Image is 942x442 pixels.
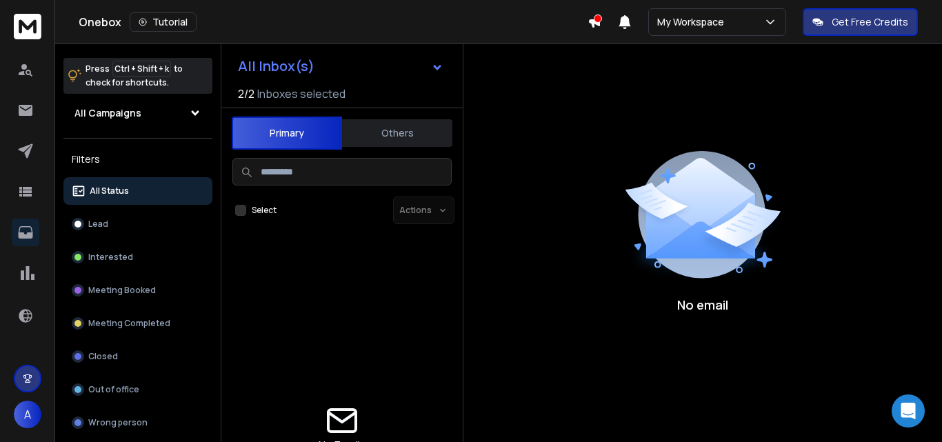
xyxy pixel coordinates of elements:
button: All Status [63,177,212,205]
button: Wrong person [63,409,212,436]
button: Tutorial [130,12,197,32]
button: Primary [232,117,342,150]
p: Out of office [88,384,139,395]
button: Others [342,118,452,148]
span: Ctrl + Shift + k [112,61,171,77]
p: My Workspace [657,15,730,29]
label: Select [252,205,277,216]
span: 2 / 2 [238,86,254,102]
p: Closed [88,351,118,362]
button: Meeting Completed [63,310,212,337]
p: Wrong person [88,417,148,428]
button: A [14,401,41,428]
p: All Status [90,185,129,197]
div: Onebox [79,12,588,32]
h3: Inboxes selected [257,86,345,102]
p: Lead [88,219,108,230]
p: Get Free Credits [832,15,908,29]
button: Closed [63,343,212,370]
p: Meeting Completed [88,318,170,329]
button: All Campaigns [63,99,212,127]
p: Meeting Booked [88,285,156,296]
h1: All Inbox(s) [238,59,314,73]
button: Get Free Credits [803,8,918,36]
div: Open Intercom Messenger [892,394,925,428]
button: Out of office [63,376,212,403]
h3: Filters [63,150,212,169]
p: Interested [88,252,133,263]
button: Interested [63,243,212,271]
button: Lead [63,210,212,238]
button: All Inbox(s) [227,52,454,80]
p: No email [677,295,728,314]
p: Press to check for shortcuts. [86,62,183,90]
button: Meeting Booked [63,277,212,304]
h1: All Campaigns [74,106,141,120]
